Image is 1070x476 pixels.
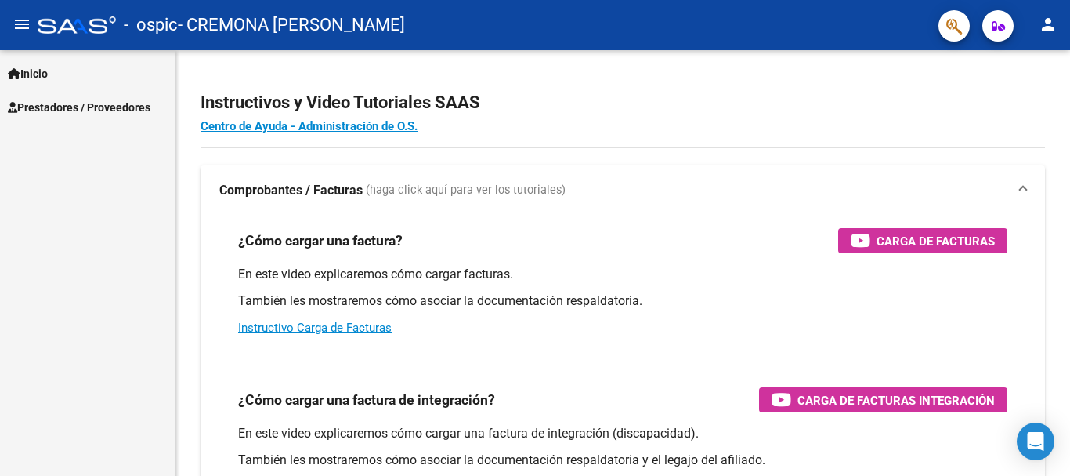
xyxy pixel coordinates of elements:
strong: Comprobantes / Facturas [219,182,363,199]
span: Prestadores / Proveedores [8,99,150,116]
h3: ¿Cómo cargar una factura de integración? [238,389,495,411]
a: Instructivo Carga de Facturas [238,321,392,335]
button: Carga de Facturas [838,228,1007,253]
p: En este video explicaremos cómo cargar una factura de integración (discapacidad). [238,425,1007,442]
p: En este video explicaremos cómo cargar facturas. [238,266,1007,283]
div: Open Intercom Messenger [1017,423,1054,460]
p: También les mostraremos cómo asociar la documentación respaldatoria y el legajo del afiliado. [238,452,1007,469]
span: Carga de Facturas Integración [797,391,995,410]
span: (haga click aquí para ver los tutoriales) [366,182,566,199]
p: También les mostraremos cómo asociar la documentación respaldatoria. [238,293,1007,310]
span: Inicio [8,65,48,82]
a: Centro de Ayuda - Administración de O.S. [201,119,418,133]
span: Carga de Facturas [877,231,995,251]
h2: Instructivos y Video Tutoriales SAAS [201,88,1045,118]
span: - ospic [124,8,178,42]
span: - CREMONA [PERSON_NAME] [178,8,405,42]
mat-icon: menu [13,15,31,34]
button: Carga de Facturas Integración [759,387,1007,412]
h3: ¿Cómo cargar una factura? [238,230,403,252]
mat-expansion-panel-header: Comprobantes / Facturas (haga click aquí para ver los tutoriales) [201,165,1045,216]
mat-icon: person [1039,15,1057,34]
